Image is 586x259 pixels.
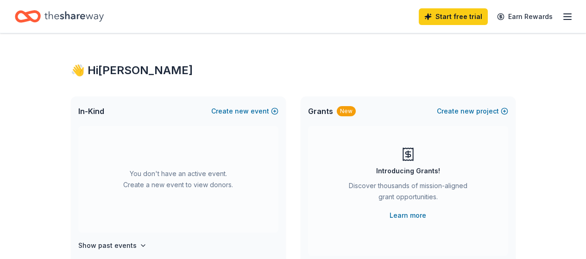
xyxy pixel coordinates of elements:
[460,106,474,117] span: new
[211,106,278,117] button: Createnewevent
[390,210,426,221] a: Learn more
[345,180,471,206] div: Discover thousands of mission-aligned grant opportunities.
[71,63,516,78] div: 👋 Hi [PERSON_NAME]
[78,126,278,233] div: You don't have an active event. Create a new event to view donors.
[437,106,508,117] button: Createnewproject
[78,240,147,251] button: Show past events
[491,8,558,25] a: Earn Rewards
[419,8,488,25] a: Start free trial
[376,165,440,177] div: Introducing Grants!
[15,6,104,27] a: Home
[337,106,356,116] div: New
[78,240,137,251] h4: Show past events
[235,106,249,117] span: new
[78,106,104,117] span: In-Kind
[308,106,333,117] span: Grants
